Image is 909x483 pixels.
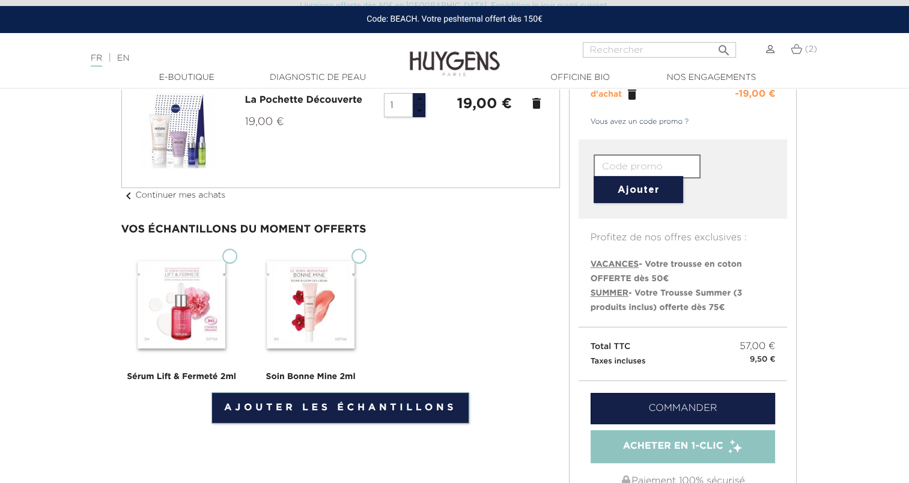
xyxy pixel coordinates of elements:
small: Taxes incluses [591,357,646,365]
span: 57,00 € [740,339,775,354]
span: Total TTC [591,342,631,351]
div: Soin Bonne Mine 2ml [251,371,371,383]
span: 19,00 € [245,117,284,127]
a: delete [529,96,544,111]
input: Soin Bonne Mine 2ml [351,249,366,264]
a: E-Boutique [127,71,247,84]
a: La Pochette Découverte [245,96,363,105]
input: Rechercher [583,42,736,58]
a: Diagnostic de peau [258,71,378,84]
div: Vos échantillons du moment offerts [121,224,560,236]
strong: 19,00 € [457,97,512,111]
i: chevron_left [121,189,136,203]
img: echantillons.jpg [251,245,371,365]
button:  [713,38,735,55]
img: Huygens [410,32,500,78]
a: (2) [791,44,817,54]
span: (2) [805,45,817,53]
input: Sérum Lift & Fermeté 2ml [222,249,237,264]
a: chevron_leftContinuer mes achats [121,191,226,199]
img: La Pochette Découverte [141,93,216,168]
span: Une pochette découverte offerte dès 30€ d'achat [591,76,768,99]
a: FR [91,54,102,67]
a: Ajouter les échantillons [211,392,469,424]
input: Code promo [594,154,701,178]
span: - Votre trousse en coton OFFERTE dès 50€ [591,260,742,283]
span: SUMMER [591,289,628,297]
a: Commander [591,393,776,424]
div: -19,00 € [735,87,775,102]
a:  [625,87,639,102]
div: Sérum Lift & Fermeté 2ml [121,371,242,383]
a: Officine Bio [520,71,640,84]
a: EN [117,54,129,62]
small: 9,50 € [750,354,776,366]
i:  [717,40,731,54]
p: Profitez de nos offres exclusives : [579,219,788,245]
a: Nos engagements [651,71,771,84]
button: Ajouter [594,176,683,203]
a: Vous avez un code promo ? [579,117,689,127]
div: | [85,51,369,65]
span: VACANCES [591,260,639,269]
span: - Votre Trousse Summer (3 produits inclus) offerte dès 75€ [591,289,743,312]
img: kit-jour-et-nuit.jpg [121,245,242,365]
